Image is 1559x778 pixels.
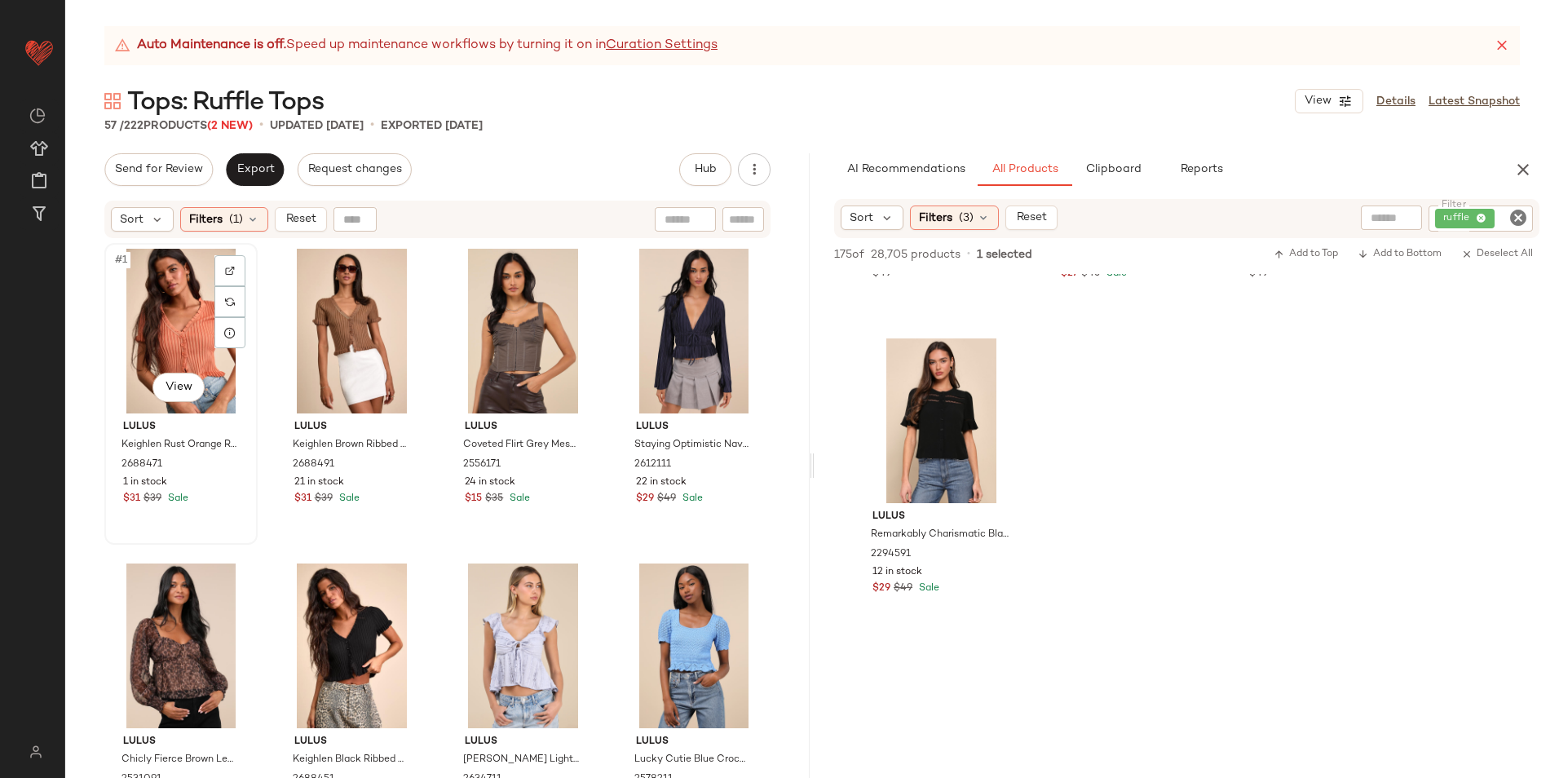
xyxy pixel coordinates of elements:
span: Sale [165,493,188,504]
span: Lulus [872,510,1010,524]
span: 24 in stock [465,475,515,490]
span: Sale [679,493,703,504]
span: 222 [124,120,144,132]
span: Lulus [294,735,410,749]
img: svg%3e [225,297,235,307]
span: Sale [1103,268,1127,279]
button: Reset [275,207,327,232]
span: Hub [694,163,717,176]
span: Sort [120,211,144,228]
p: updated [DATE] [270,117,364,135]
a: Latest Snapshot [1429,93,1520,110]
strong: Auto Maintenance is off. [137,36,286,55]
img: heart_red.DM2ytmEG.svg [23,36,55,69]
span: All Products [991,163,1058,176]
span: Reset [285,213,316,226]
span: (2 New) [207,120,253,132]
span: Staying Optimistic Navy Pleated Bell Sleeve Top [634,438,750,453]
span: 57 / [104,120,124,132]
span: Send for Review [114,163,203,176]
span: $49 [657,492,676,506]
span: View [1304,95,1332,108]
div: Speed up maintenance workflows by turning it on in [114,36,718,55]
button: Export [226,153,284,186]
span: Reports [1179,163,1222,176]
button: View [152,373,205,402]
span: (1) [229,211,243,228]
img: 11088301_2294591.jpg [859,338,1023,503]
span: Sort [850,210,873,227]
span: Sale [916,583,939,594]
img: 2688451_01_hero_2025-07-03.jpg [281,564,423,728]
img: 12148981_2531091.jpg [110,564,252,728]
span: 2556171 [463,458,501,472]
span: $31 [294,492,311,506]
span: Filters [189,211,223,228]
span: Lucky Cutie Blue Crochet Short Sleeve Sweater Top [634,753,750,767]
p: Exported [DATE] [381,117,483,135]
span: Request changes [307,163,402,176]
span: Lulus [123,735,239,749]
span: (3) [959,210,974,227]
span: Lulus [123,420,239,435]
span: • [370,116,374,135]
i: Clear Filter [1508,208,1528,228]
span: • [967,247,970,262]
span: 1 selected [977,246,1032,263]
button: Add to Top [1267,245,1345,264]
img: svg%3e [104,93,121,109]
button: Request changes [298,153,412,186]
span: Lulus [465,420,581,435]
span: #1 [113,252,130,268]
span: ruffle [1443,211,1476,226]
img: 2688491_02_front_2025-07-03.jpg [281,249,423,413]
span: Export [236,163,274,176]
span: 2294591 [871,547,911,562]
span: 21 in stock [294,475,344,490]
span: Add to Bottom [1358,249,1442,260]
span: Lulus [636,735,752,749]
span: Reset [1015,211,1046,224]
span: Lulus [465,735,581,749]
button: Hub [679,153,731,186]
span: 2612111 [634,458,671,472]
button: View [1295,89,1363,113]
img: 12374441_2612111.jpg [623,249,765,413]
span: 22 in stock [636,475,687,490]
span: AI Recommendations [846,163,965,176]
span: $31 [123,492,140,506]
span: View [165,381,192,394]
img: 2688471_02_front_2025-07-07.jpg [110,249,252,413]
img: svg%3e [225,266,235,276]
img: 12351661_2578211.jpg [623,564,765,728]
span: 1 in stock [123,475,167,490]
span: $49 [894,581,912,596]
img: svg%3e [20,745,51,758]
span: $27 [1061,267,1078,281]
button: Add to Bottom [1351,245,1448,264]
span: Sale [506,493,530,504]
span: Coveted Flirt Grey Mesh Bustier Crop Top [463,438,579,453]
span: Tops: Ruffle Tops [127,86,324,119]
span: $15 [465,492,482,506]
span: 175 of [834,246,864,263]
span: $49 [872,267,891,281]
button: Reset [1005,206,1058,230]
img: svg%3e [29,108,46,124]
span: Lulus [636,420,752,435]
span: $29 [636,492,654,506]
span: Remarkably Charismatic Black Lace Short Sleeve Button-Up Top [871,528,1009,542]
span: $29 [872,581,890,596]
span: Add to Top [1274,249,1338,260]
img: 12269461_2556171.jpg [452,249,594,413]
span: [PERSON_NAME] Light Blue Textured Peplum Top [463,753,579,767]
span: Sale [336,493,360,504]
a: Details [1376,93,1415,110]
span: Filters [919,210,952,227]
span: $39 [144,492,161,506]
span: 12 in stock [872,565,922,580]
span: $49 [1249,267,1268,281]
span: $45 [1081,267,1100,281]
span: Lulus [294,420,410,435]
span: Clipboard [1084,163,1141,176]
